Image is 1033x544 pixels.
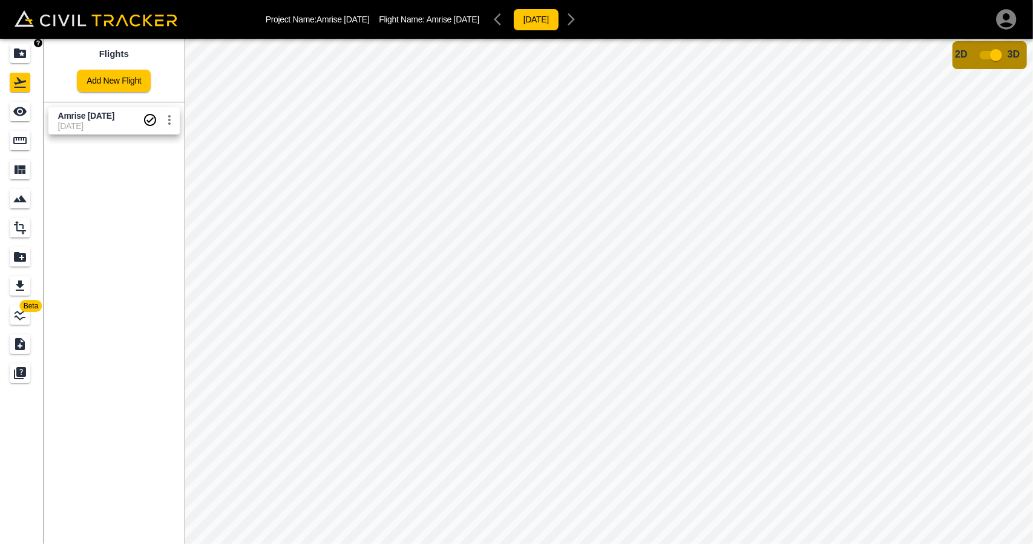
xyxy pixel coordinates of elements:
span: 2D [955,49,967,59]
p: Flight Name: [379,15,479,24]
span: Amrise [DATE] [427,15,479,24]
span: 3D [1008,49,1020,59]
button: [DATE] [513,8,559,31]
p: Project Name: Amrise [DATE] [266,15,370,24]
img: Civil Tracker [15,10,177,27]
